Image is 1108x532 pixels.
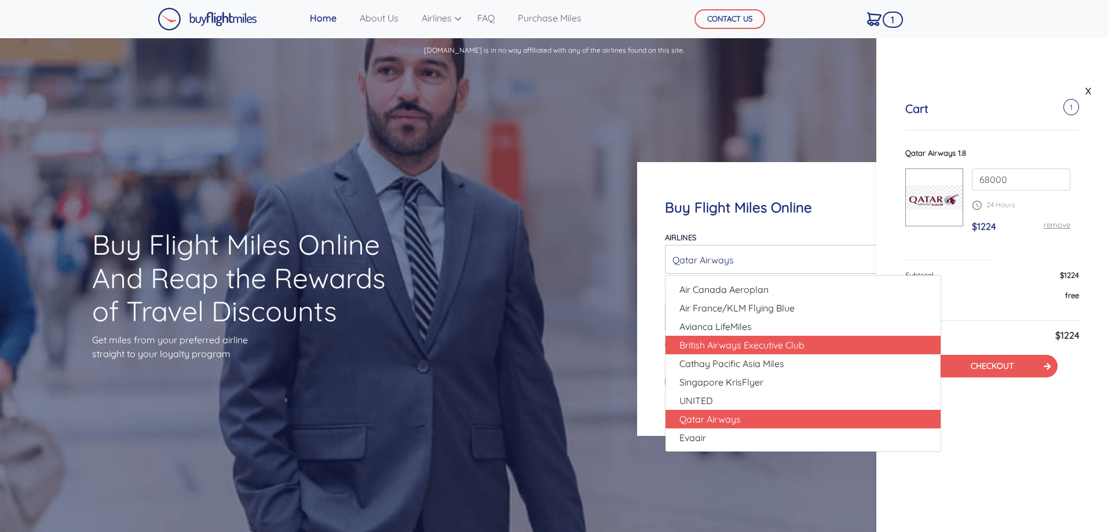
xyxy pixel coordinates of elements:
span: 1 [883,12,903,28]
a: Airlines [417,6,459,30]
a: About Us [355,6,403,30]
a: Purchase Miles [513,6,586,30]
span: 1 [1063,99,1079,115]
button: CHECKOUT [927,355,1058,377]
h6: $1224 [1055,330,1079,341]
span: Qatar Airways [679,412,741,426]
span: Air France/KLM Flying Blue [679,301,795,315]
a: remove [1044,220,1070,229]
h1: Buy Flight Miles Online And Reap the Rewards of Travel Discounts [92,228,406,328]
a: Buy Flight Miles Logo [158,5,257,34]
img: Buy Flight Miles Logo [158,8,257,31]
span: Air Canada Aeroplan [679,282,769,296]
span: Subtotal [905,270,934,280]
img: qatar-airways.png [906,185,963,210]
button: Qatar Airways [665,245,941,274]
img: schedule.png [972,200,982,210]
a: Home [305,6,341,30]
span: Qatar Airways 1.8 [905,148,966,157]
span: Evaair [679,431,706,445]
label: Airlines [665,233,696,242]
a: 1 [862,6,886,31]
a: CHECKOUT [971,361,1014,371]
p: Get miles from your preferred airline straight to your loyalty program [92,333,406,361]
span: $1224 [972,221,996,232]
span: Avianca LifeMiles [679,320,752,333]
span: Singapore KrisFlyer [679,375,763,389]
span: UNITED [679,394,713,408]
p: 24 Hours [972,200,1070,210]
h5: Cart [905,102,928,116]
img: Cart [867,12,882,26]
span: $1224 [1060,270,1079,280]
span: free [1065,291,1079,300]
a: FAQ [473,6,499,30]
h4: Buy Flight Miles Online [665,199,941,216]
div: Qatar Airways [672,249,927,271]
button: CONTACT US [694,9,765,29]
a: X [1083,82,1094,100]
span: British Airways Executive Club [679,338,805,352]
span: Cathay Pacific Asia Miles [679,357,784,370]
